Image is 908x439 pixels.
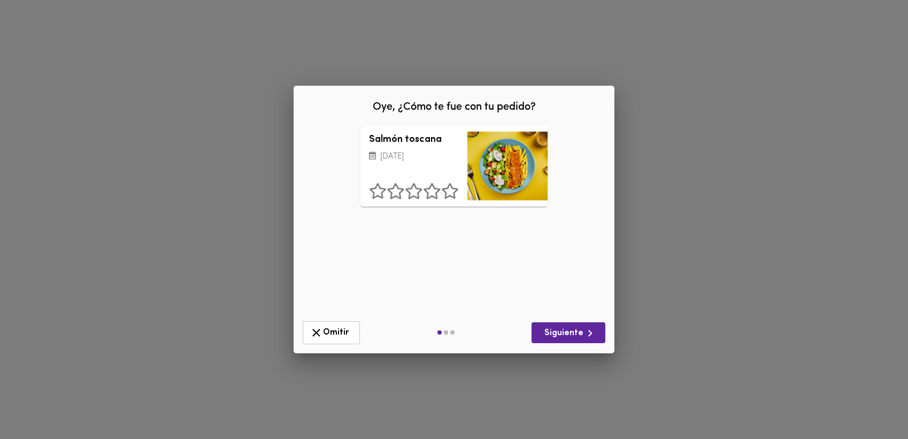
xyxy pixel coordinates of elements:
div: Salmón toscana [467,126,548,207]
button: Omitir [303,321,360,344]
span: Oye, ¿Cómo te fue con tu pedido? [373,102,536,112]
h3: Salmón toscana [369,135,459,146]
span: Omitir [310,326,353,339]
iframe: Messagebird Livechat Widget [846,377,897,428]
p: [DATE] [369,151,459,163]
span: Siguiente [540,327,597,340]
button: Siguiente [532,322,605,343]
